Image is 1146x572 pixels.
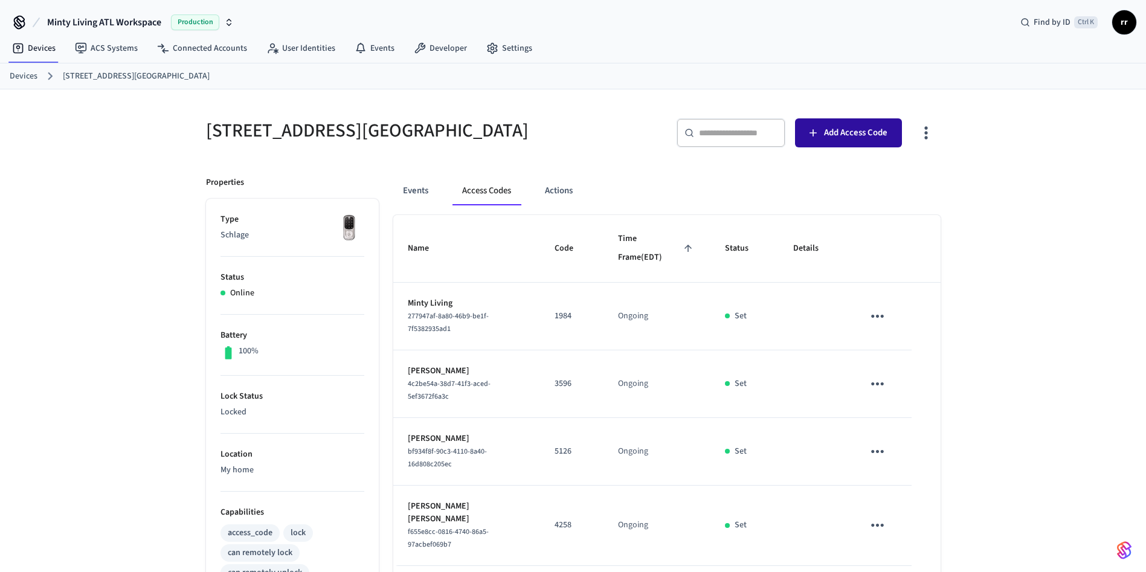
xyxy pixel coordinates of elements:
p: Online [230,287,254,300]
p: Type [221,213,364,226]
img: SeamLogoGradient.69752ec5.svg [1117,541,1132,560]
p: Schlage [221,229,364,242]
span: Production [171,14,219,30]
span: Code [555,239,589,258]
span: Find by ID [1034,16,1070,28]
a: Devices [10,70,37,83]
a: Developer [404,37,477,59]
p: 1984 [555,310,589,323]
p: [PERSON_NAME] [408,432,526,445]
td: Ongoing [604,283,710,350]
p: Locked [221,406,364,419]
button: Actions [535,176,582,205]
p: [PERSON_NAME] [408,365,526,378]
p: Set [735,310,747,323]
table: sticky table [393,215,941,566]
p: Lock Status [221,390,364,403]
p: 3596 [555,378,589,390]
span: Ctrl K [1074,16,1098,28]
a: User Identities [257,37,345,59]
td: Ongoing [604,418,710,486]
p: Status [221,271,364,284]
div: lock [291,527,306,539]
p: Properties [206,176,244,189]
div: access_code [228,527,272,539]
a: ACS Systems [65,37,147,59]
a: Events [345,37,404,59]
span: Status [725,239,764,258]
a: Connected Accounts [147,37,257,59]
span: rr [1113,11,1135,33]
span: f655e8cc-0816-4740-86a5-97acbef069b7 [408,527,489,550]
div: Find by IDCtrl K [1011,11,1107,33]
p: Capabilities [221,506,364,519]
span: Add Access Code [824,125,887,141]
h5: [STREET_ADDRESS][GEOGRAPHIC_DATA] [206,118,566,143]
span: Details [793,239,834,258]
button: Access Codes [452,176,521,205]
button: Events [393,176,438,205]
button: rr [1112,10,1136,34]
p: Set [735,519,747,532]
p: 4258 [555,519,589,532]
span: 277947af-8a80-46b9-be1f-7f5382935ad1 [408,311,489,334]
p: 5126 [555,445,589,458]
p: Set [735,445,747,458]
div: ant example [393,176,941,205]
p: Battery [221,329,364,342]
p: Location [221,448,364,461]
div: can remotely lock [228,547,292,559]
span: bf934f8f-90c3-4110-8a40-16d808c205ec [408,446,487,469]
span: Minty Living ATL Workspace [47,15,161,30]
a: [STREET_ADDRESS][GEOGRAPHIC_DATA] [63,70,210,83]
span: Time Frame(EDT) [618,230,696,268]
a: Settings [477,37,542,59]
p: Set [735,378,747,390]
p: 100% [239,345,259,358]
td: Ongoing [604,486,710,566]
p: Minty Living [408,297,526,310]
img: Yale Assure Touchscreen Wifi Smart Lock, Satin Nickel, Front [334,213,364,243]
td: Ongoing [604,350,710,418]
a: Devices [2,37,65,59]
span: Name [408,239,445,258]
p: [PERSON_NAME] [PERSON_NAME] [408,500,526,525]
button: Add Access Code [795,118,902,147]
span: 4c2be54a-38d7-41f3-aced-5ef3672f6a3c [408,379,491,402]
p: My home [221,464,364,477]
